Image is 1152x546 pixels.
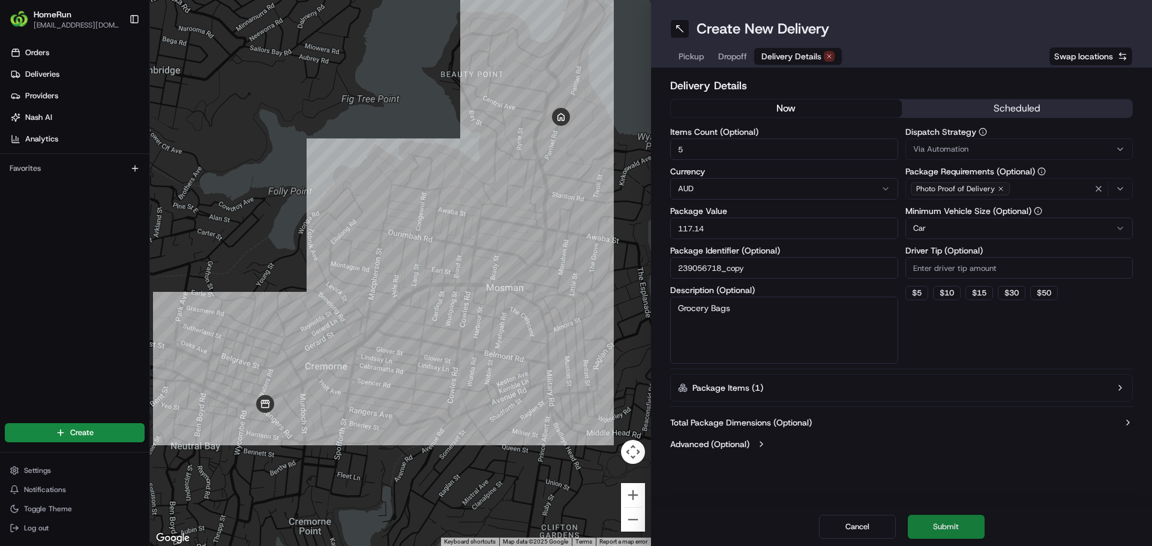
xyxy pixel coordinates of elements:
[905,246,1133,255] label: Driver Tip (Optional)
[5,423,145,442] button: Create
[25,69,59,80] span: Deliveries
[153,530,193,546] img: Google
[204,118,218,132] button: Start new chat
[621,508,645,532] button: Zoom out
[819,515,896,539] button: Cancel
[24,485,66,494] span: Notifications
[1037,167,1046,176] button: Package Requirements (Optional)
[670,297,898,364] textarea: Grocery Bags
[979,128,987,136] button: Dispatch Strategy
[5,520,145,536] button: Log out
[25,91,58,101] span: Providers
[24,504,72,514] span: Toggle Theme
[671,99,902,117] button: now
[31,77,198,90] input: Clear
[670,374,1133,402] button: Package Items (1)
[908,515,985,539] button: Submit
[761,50,821,62] span: Delivery Details
[902,99,1133,117] button: scheduled
[41,114,197,126] div: Start new chat
[905,257,1133,279] input: Enter driver tip amount
[34,20,119,30] button: [EMAIL_ADDRESS][DOMAIN_NAME]
[670,286,898,294] label: Description (Optional)
[905,207,1133,215] label: Minimum Vehicle Size (Optional)
[5,5,124,34] button: HomeRunHomeRun[EMAIL_ADDRESS][DOMAIN_NAME]
[905,286,928,300] button: $5
[5,129,149,149] a: Analytics
[670,438,1133,450] button: Advanced (Optional)
[933,286,961,300] button: $10
[670,417,1133,429] button: Total Package Dimensions (Optional)
[905,138,1133,160] button: Via Automation
[5,500,145,517] button: Toggle Theme
[34,8,71,20] button: HomeRun
[70,427,94,438] span: Create
[965,286,993,300] button: $15
[5,65,149,84] a: Deliveries
[670,417,812,429] label: Total Package Dimensions (Optional)
[12,175,22,185] div: 📗
[5,108,149,127] a: Nash AI
[621,440,645,464] button: Map camera controls
[905,167,1133,176] label: Package Requirements (Optional)
[503,538,568,545] span: Map data ©2025 Google
[670,257,898,279] input: Enter package identifier
[905,178,1133,200] button: Photo Proof of Delivery
[12,48,218,67] p: Welcome 👋
[1034,207,1042,215] button: Minimum Vehicle Size (Optional)
[998,286,1025,300] button: $30
[670,138,898,160] input: Enter number of items
[5,481,145,498] button: Notifications
[444,538,496,546] button: Keyboard shortcuts
[670,438,749,450] label: Advanced (Optional)
[913,144,968,155] span: Via Automation
[12,12,36,36] img: Nash
[679,50,704,62] span: Pickup
[41,126,152,136] div: We're available if you need us!
[153,530,193,546] a: Open this area in Google Maps (opens a new window)
[599,538,647,545] a: Report a map error
[25,47,49,58] span: Orders
[101,175,111,185] div: 💻
[670,246,898,255] label: Package Identifier (Optional)
[7,169,97,191] a: 📗Knowledge Base
[5,86,149,105] a: Providers
[5,43,149,62] a: Orders
[575,538,592,545] a: Terms
[12,114,34,136] img: 1736555255976-a54dd68f-1ca7-489b-9aae-adbdc363a1c4
[670,218,898,239] input: Enter package value
[24,174,92,186] span: Knowledge Base
[1049,47,1133,66] button: Swap locations
[119,203,145,212] span: Pylon
[718,50,747,62] span: Dropoff
[5,462,145,479] button: Settings
[113,174,193,186] span: API Documentation
[10,10,29,29] img: HomeRun
[621,483,645,507] button: Zoom in
[1030,286,1058,300] button: $50
[5,159,145,178] div: Favorites
[24,466,51,475] span: Settings
[697,19,829,38] h1: Create New Delivery
[1054,50,1113,62] span: Swap locations
[670,207,898,215] label: Package Value
[25,112,52,123] span: Nash AI
[24,523,49,533] span: Log out
[670,77,1133,94] h2: Delivery Details
[692,382,763,394] label: Package Items ( 1 )
[25,134,58,144] span: Analytics
[670,128,898,136] label: Items Count (Optional)
[85,203,145,212] a: Powered byPylon
[916,184,995,194] span: Photo Proof of Delivery
[905,128,1133,136] label: Dispatch Strategy
[670,167,898,176] label: Currency
[97,169,197,191] a: 💻API Documentation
